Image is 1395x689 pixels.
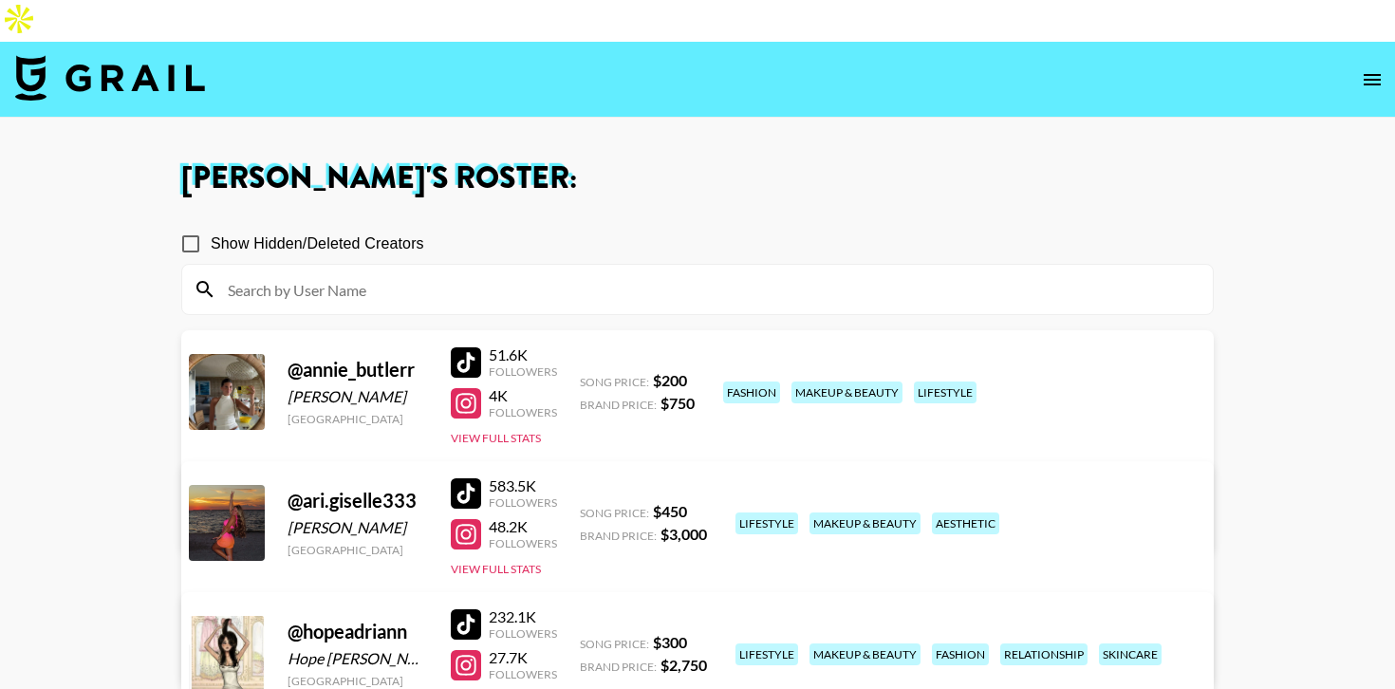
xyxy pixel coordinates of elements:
div: Followers [489,364,557,379]
div: [GEOGRAPHIC_DATA] [288,412,428,426]
div: fashion [932,643,989,665]
div: 232.1K [489,607,557,626]
strong: $ 750 [660,394,695,412]
div: [GEOGRAPHIC_DATA] [288,543,428,557]
div: 583.5K [489,476,557,495]
div: makeup & beauty [809,643,921,665]
button: View Full Stats [451,562,541,576]
div: [PERSON_NAME] [288,518,428,537]
div: lifestyle [735,643,798,665]
span: Brand Price: [580,660,657,674]
div: lifestyle [735,512,798,534]
span: Song Price: [580,375,649,389]
div: fashion [723,382,780,403]
input: Search by User Name [216,274,1201,305]
strong: $ 300 [653,633,687,651]
div: [GEOGRAPHIC_DATA] [288,674,428,688]
img: Grail Talent [15,55,205,101]
div: Followers [489,405,557,419]
div: [PERSON_NAME] [288,387,428,406]
h1: [PERSON_NAME] 's Roster: [181,163,1214,194]
button: View Full Stats [451,431,541,445]
div: makeup & beauty [791,382,902,403]
div: makeup & beauty [809,512,921,534]
div: 4K [489,386,557,405]
span: Brand Price: [580,398,657,412]
button: open drawer [1353,61,1391,99]
div: Hope [PERSON_NAME] [288,649,428,668]
strong: $ 450 [653,502,687,520]
div: relationship [1000,643,1088,665]
div: @ hopeadriann [288,620,428,643]
div: Followers [489,626,557,641]
span: Song Price: [580,637,649,651]
div: 48.2K [489,517,557,536]
strong: $ 3,000 [660,525,707,543]
div: Followers [489,495,557,510]
div: @ annie_butlerr [288,358,428,382]
span: Song Price: [580,506,649,520]
span: Brand Price: [580,529,657,543]
strong: $ 2,750 [660,656,707,674]
div: Followers [489,536,557,550]
div: 51.6K [489,345,557,364]
span: Show Hidden/Deleted Creators [211,233,424,255]
strong: $ 200 [653,371,687,389]
div: lifestyle [914,382,976,403]
div: @ ari.giselle333 [288,489,428,512]
div: 27.7K [489,648,557,667]
div: Followers [489,667,557,681]
div: skincare [1099,643,1162,665]
div: aesthetic [932,512,999,534]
